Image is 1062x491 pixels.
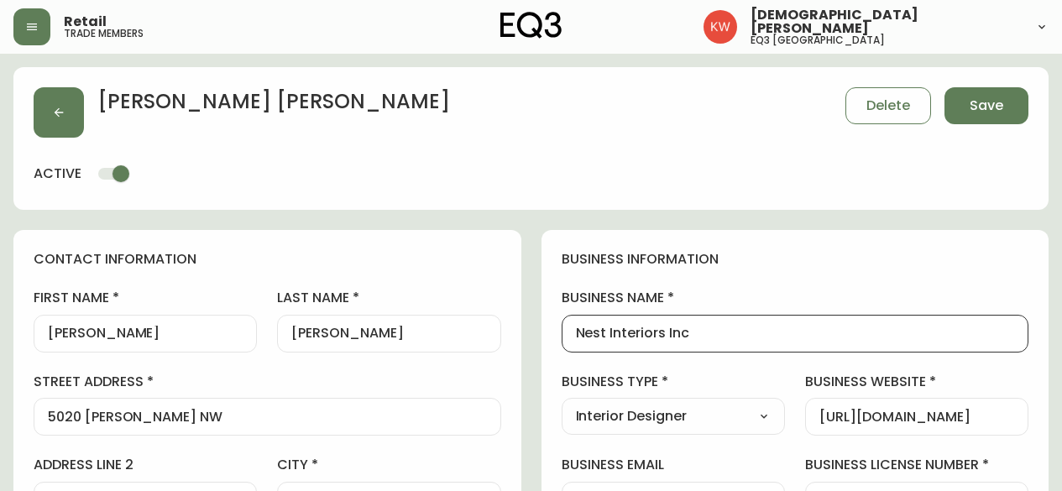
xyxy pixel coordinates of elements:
input: https://www.designshop.com [819,409,1014,425]
span: [DEMOGRAPHIC_DATA][PERSON_NAME] [751,8,1022,35]
label: business license number [805,456,1028,474]
label: last name [277,289,500,307]
label: business website [805,373,1028,391]
h4: contact information [34,250,501,269]
span: Delete [866,97,910,115]
label: business email [562,456,785,474]
button: Delete [845,87,931,124]
span: Retail [64,15,107,29]
label: street address [34,373,501,391]
h2: [PERSON_NAME] [PERSON_NAME] [97,87,450,124]
label: business name [562,289,1029,307]
label: city [277,456,500,474]
img: logo [500,12,562,39]
button: Save [944,87,1028,124]
img: f33162b67396b0982c40ce2a87247151 [704,10,737,44]
label: first name [34,289,257,307]
label: business type [562,373,785,391]
h4: active [34,165,81,183]
h5: eq3 [GEOGRAPHIC_DATA] [751,35,885,45]
h5: trade members [64,29,144,39]
label: address line 2 [34,456,257,474]
h4: business information [562,250,1029,269]
span: Save [970,97,1003,115]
